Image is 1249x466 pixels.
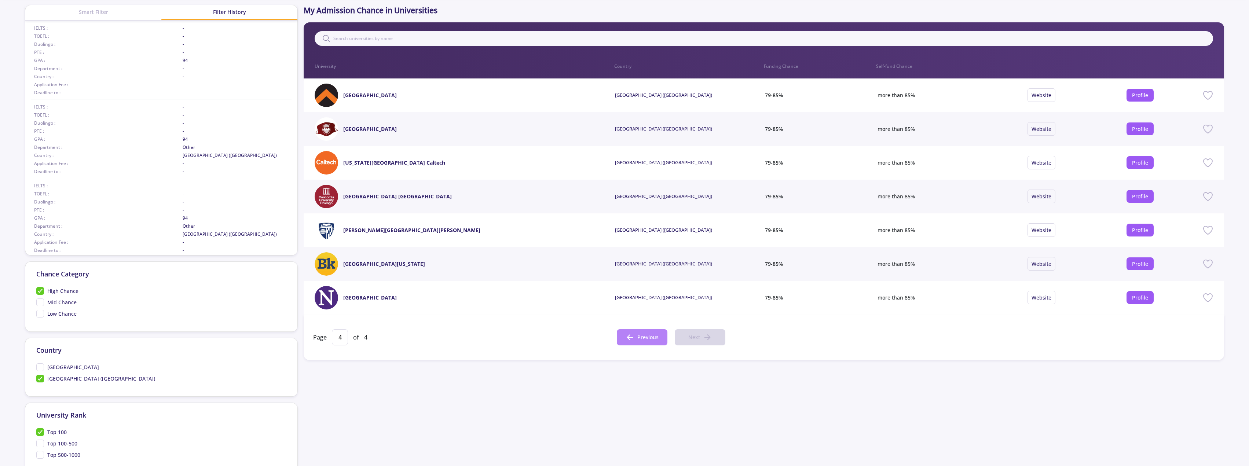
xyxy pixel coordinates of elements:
[615,193,712,200] span: [GEOGRAPHIC_DATA] ([GEOGRAPHIC_DATA])
[183,57,289,64] span: 94
[1132,92,1148,99] a: Profile
[183,81,289,88] span: -
[1127,291,1154,304] button: Profile
[34,33,183,40] span: TOEFL :
[34,215,183,221] span: GPA :
[1028,156,1055,169] button: Website
[183,65,289,72] span: -
[47,298,77,306] span: Mid Chance
[364,333,367,341] span: 4
[1032,260,1051,267] a: Website
[1032,125,1051,132] a: Website
[1132,193,1148,200] a: Profile
[1132,159,1148,166] a: Profile
[1127,156,1154,169] button: Profile
[1028,190,1055,203] button: Website
[615,294,712,301] span: [GEOGRAPHIC_DATA] ([GEOGRAPHIC_DATA])
[343,159,445,166] a: [US_STATE][GEOGRAPHIC_DATA] Caltech
[1032,193,1051,200] a: Website
[183,144,289,151] span: Other
[34,247,183,254] span: Deadline to :
[765,192,783,200] span: 79-85%
[183,49,289,56] span: -
[353,333,359,341] span: of
[343,125,397,133] a: [GEOGRAPHIC_DATA]
[1132,260,1148,267] a: Profile
[183,223,289,230] span: Other
[34,152,183,159] span: Country :
[878,159,915,166] span: more than 85%
[1132,227,1148,234] a: Profile
[47,451,80,459] span: Top 500-1000
[615,125,712,133] span: [GEOGRAPHIC_DATA] ([GEOGRAPHIC_DATA])
[34,73,183,80] span: Country :
[1028,122,1055,136] button: Website
[47,287,78,295] span: High Chance
[615,159,712,166] span: [GEOGRAPHIC_DATA] ([GEOGRAPHIC_DATA])
[1132,125,1148,132] a: Profile
[878,192,915,200] span: more than 85%
[36,410,286,420] p: University Rank
[34,223,183,230] span: Department :
[34,183,183,189] span: IELTS :
[47,363,99,371] span: [GEOGRAPHIC_DATA]
[34,144,183,151] span: Department :
[34,65,183,72] span: Department :
[343,91,397,99] a: [GEOGRAPHIC_DATA]
[36,345,286,355] p: Country
[183,207,289,213] span: -
[878,91,915,99] span: more than 85%
[34,104,183,110] span: IELTS :
[878,125,915,133] span: more than 85%
[615,92,712,99] span: [GEOGRAPHIC_DATA] ([GEOGRAPHIC_DATA])
[764,63,876,70] p: Funding Chance
[878,260,915,268] span: more than 85%
[34,239,183,246] span: Application Fee :
[1127,224,1154,236] button: Profile
[878,294,915,301] span: more than 85%
[765,159,783,166] span: 79-85%
[765,91,783,99] span: 79-85%
[34,81,183,88] span: Application Fee :
[183,160,289,167] span: -
[615,227,712,234] span: [GEOGRAPHIC_DATA] ([GEOGRAPHIC_DATA])
[183,33,289,40] span: -
[34,191,183,197] span: TOEFL :
[183,152,289,159] span: [GEOGRAPHIC_DATA] ([GEOGRAPHIC_DATA])
[183,247,289,254] span: -
[183,25,289,32] span: -
[1127,190,1154,203] button: Profile
[1032,294,1051,301] a: Website
[765,260,783,268] span: 79-85%
[183,136,289,143] span: 94
[183,191,289,197] span: -
[313,333,327,341] span: Page
[1127,89,1154,102] button: Profile
[615,260,712,268] span: [GEOGRAPHIC_DATA] ([GEOGRAPHIC_DATA])
[34,231,183,238] span: Country :
[34,120,183,126] span: Duolingo :
[34,112,183,118] span: TOEFL :
[34,89,183,96] span: Deadline to :
[183,120,289,126] span: -
[343,294,397,301] a: [GEOGRAPHIC_DATA]
[614,63,764,70] p: Country
[34,168,183,175] span: Deadline to :
[47,428,67,436] span: Top 100
[617,329,667,345] button: Previous
[315,31,1213,46] input: Search universities by name
[34,57,183,64] span: GPA :
[1127,122,1154,135] button: Profile
[25,5,161,19] div: Smart Filter
[183,41,289,48] span: -
[1028,223,1055,237] button: Website
[161,5,297,19] div: Filter History
[675,329,725,345] button: Next
[34,128,183,135] span: PTE :
[343,260,425,268] a: [GEOGRAPHIC_DATA][US_STATE]
[183,73,289,80] span: -
[1028,257,1055,271] button: Website
[304,5,1224,16] p: My Admission Chance in Universities
[765,125,783,133] span: 79-85%
[34,41,183,48] span: Duolingo :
